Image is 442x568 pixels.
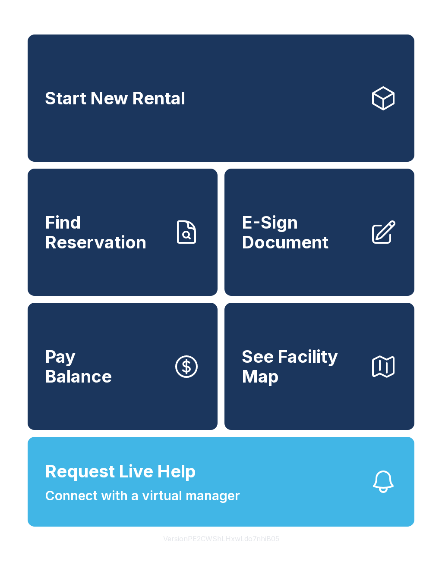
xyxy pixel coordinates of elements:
[45,458,196,484] span: Request Live Help
[242,347,363,386] span: See Facility Map
[45,213,166,252] span: Find Reservation
[28,437,414,527] button: Request Live HelpConnect with a virtual manager
[45,347,112,386] span: Pay Balance
[224,303,414,430] button: See Facility Map
[45,88,185,108] span: Start New Rental
[224,169,414,296] a: E-Sign Document
[242,213,363,252] span: E-Sign Document
[28,303,218,430] a: PayBalance
[156,527,286,551] button: VersionPE2CWShLHxwLdo7nhiB05
[28,35,414,162] a: Start New Rental
[45,486,240,505] span: Connect with a virtual manager
[28,169,218,296] a: Find Reservation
